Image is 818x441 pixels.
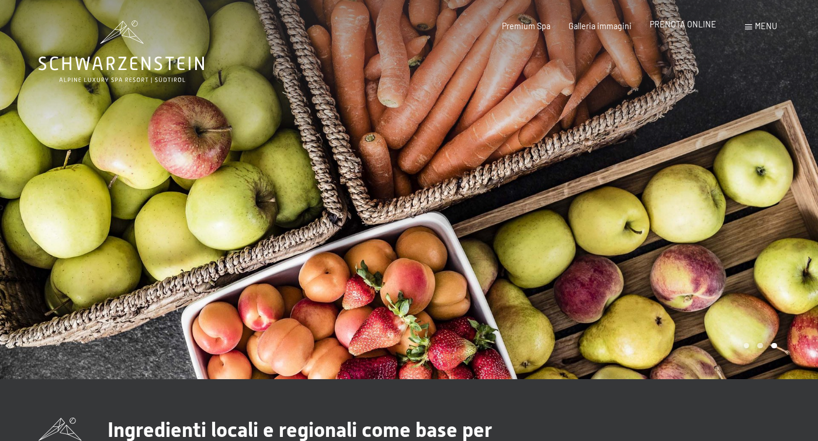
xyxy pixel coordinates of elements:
a: PRENOTA ONLINE [650,19,716,29]
div: Carousel Pagination [740,343,777,349]
div: Carousel Page 1 [744,343,750,349]
a: Galleria immagini [569,21,632,31]
div: Carousel Page 2 [757,343,763,349]
a: Premium Spa [502,21,550,31]
div: Carousel Page 3 (Current Slide) [771,343,777,349]
span: Menu [755,21,777,31]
